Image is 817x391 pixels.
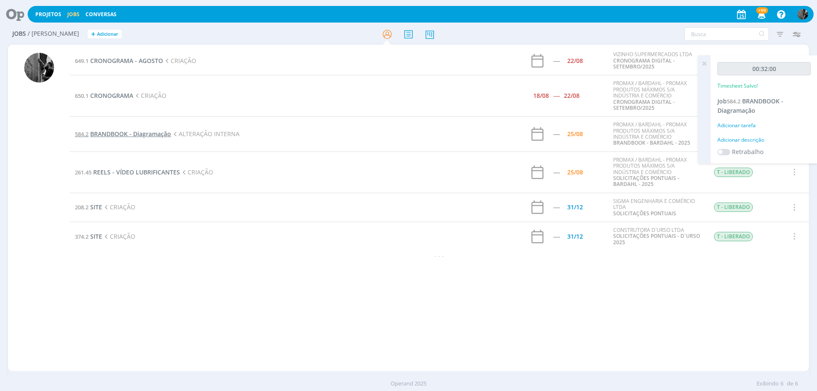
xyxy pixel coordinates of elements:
span: CRIAÇÃO [102,232,135,240]
a: 208.2SITE [75,203,102,211]
label: Retrabalho [732,147,763,156]
a: CRONOGRAMA DIGITAL - SETEMBRO/2025 [613,98,675,111]
button: Conversas [83,11,119,18]
div: ----- [553,131,560,137]
span: 584.2 [75,130,89,138]
span: T - LIBERADO [714,203,753,212]
button: P [797,7,808,22]
span: CRIAÇÃO [180,168,213,176]
span: SITE [90,232,102,240]
span: 208.2 [75,203,89,211]
span: CRONOGRAMA - AGOSTO [90,57,163,65]
span: 584.2 [727,97,740,105]
a: 374.2SITE [75,232,102,240]
a: SOLICITAÇÕES PONTUAIS - D´URSO 2025 [613,232,700,245]
a: CRONOGRAMA DIGITAL - SETEMBRO/2025 [613,57,675,70]
button: Jobs [65,11,82,18]
div: - - - [70,251,809,260]
img: P [24,53,54,83]
div: 22/08 [567,58,583,64]
div: PROMAX / BARDAHL - PROMAX PRODUTOS MÁXIMOS S/A INDÚSTRIA E COMÉRCIO [613,122,701,146]
a: Jobs [67,11,80,18]
span: CRONOGRAMA [90,91,133,100]
span: 649.1 [75,57,89,65]
a: 261.45REELS - VÍDEO LUBRIFICANTES [75,168,180,176]
div: SIGMA ENGENHARIA E COMÉRCIO LTDA [613,198,701,217]
span: CRIAÇÃO [133,91,166,100]
div: 18/08 [533,93,549,99]
span: ALTERAÇÃO INTERNA [171,130,240,138]
span: BRANDBOOK - Diagramação [717,97,783,114]
div: 31/12 [567,234,583,240]
a: SOLICITAÇÕES PONTUAIS - BARDAHL - 2025 [613,174,679,188]
p: Timesheet Salvo! [717,82,758,90]
span: REELS - VÍDEO LUBRIFICANTES [93,168,180,176]
a: SOLICITAÇÕES PONTUAIS [613,210,676,217]
a: BRANDBOOK - BARDAHL - 2025 [613,139,690,146]
span: 261.45 [75,168,91,176]
button: +99 [752,7,770,22]
div: PROMAX / BARDAHL - PROMAX PRODUTOS MÁXIMOS S/A INDÚSTRIA E COMÉRCIO [613,80,701,111]
div: 25/08 [567,131,583,137]
span: +99 [756,7,768,14]
span: Adicionar [97,31,118,37]
span: de [787,380,793,388]
span: / [PERSON_NAME] [28,30,79,37]
div: Adicionar tarefa [717,122,811,129]
a: 584.2BRANDBOOK - Diagramação [75,130,171,138]
button: +Adicionar [88,30,122,39]
div: CONSTRUTORA D´URSO LTDA [613,227,701,245]
span: T - LIBERADO [714,232,753,241]
span: 374.2 [75,233,89,240]
div: PROMAX / BARDAHL - PROMAX PRODUTOS MÁXIMOS S/A INDÚSTRIA E COMÉRCIO [613,157,701,188]
div: VIZINHO SUPERMERCADOS LTDA [613,51,701,70]
span: Exibindo [757,380,779,388]
span: Jobs [12,30,26,37]
div: Adicionar descrição [717,136,811,144]
div: 25/08 [567,169,583,175]
div: ----- [553,169,560,175]
a: 650.1CRONOGRAMA [75,91,133,100]
span: 6 [795,380,798,388]
div: 22/08 [564,93,580,99]
div: ----- [553,234,560,240]
a: Projetos [35,11,61,18]
span: + [91,30,95,39]
div: ----- [553,58,560,64]
button: Projetos [33,11,64,18]
span: 650.1 [75,92,89,100]
div: 31/12 [567,204,583,210]
a: Conversas [86,11,117,18]
img: P [797,9,808,20]
span: 6 [780,380,783,388]
input: Busca [684,27,769,41]
a: Job584.2BRANDBOOK - Diagramação [717,97,783,114]
span: T - LIBERADO [714,168,753,177]
a: 649.1CRONOGRAMA - AGOSTO [75,57,163,65]
span: CRIAÇÃO [102,203,135,211]
span: BRANDBOOK - Diagramação [90,130,171,138]
span: SITE [90,203,102,211]
div: ----- [553,204,560,210]
span: CRIAÇÃO [163,57,196,65]
span: ----- [553,91,560,100]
